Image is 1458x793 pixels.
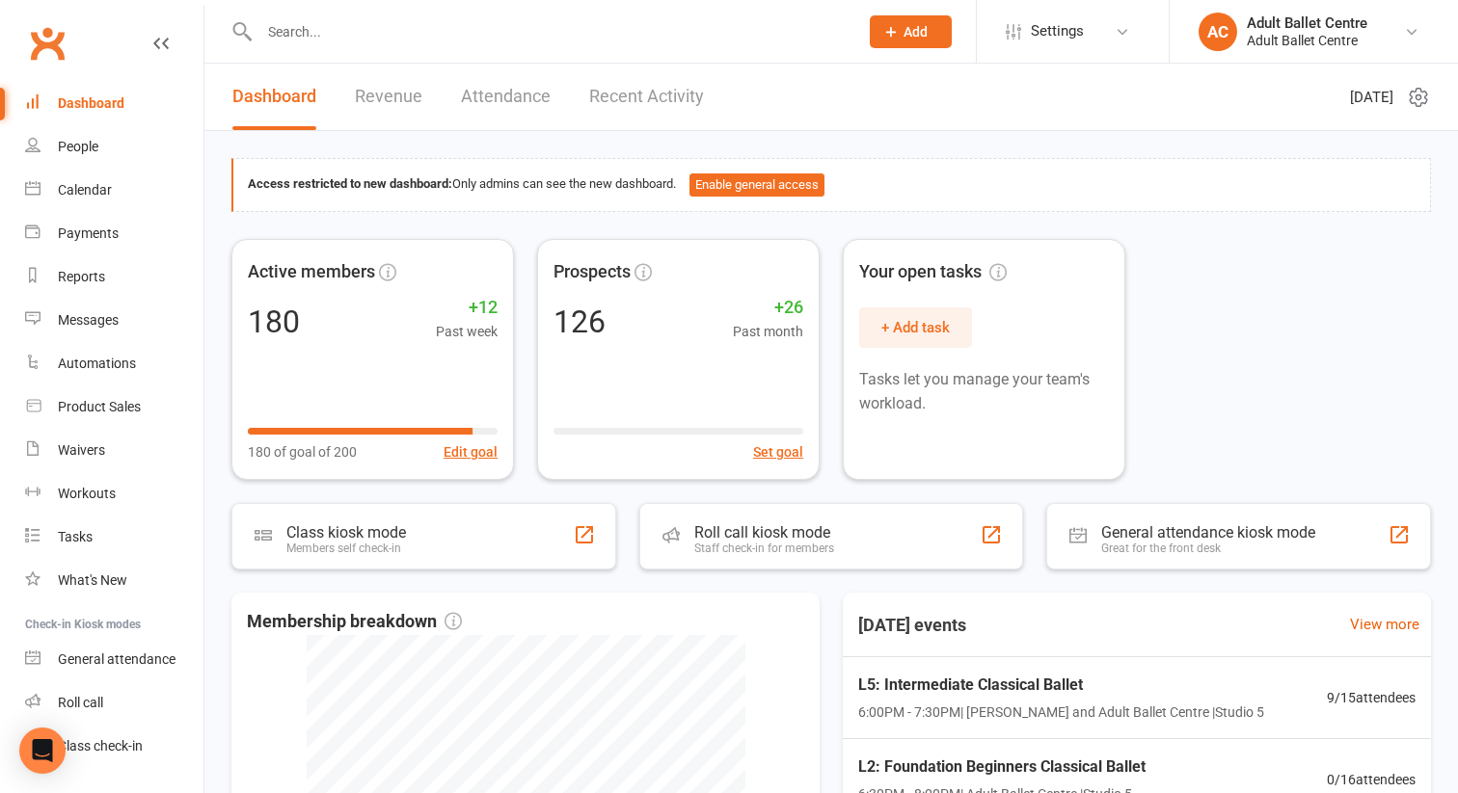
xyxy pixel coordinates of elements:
[58,139,98,154] div: People
[58,529,93,544] div: Tasks
[1101,542,1315,555] div: Great for the front desk
[461,64,551,130] a: Attendance
[58,182,112,198] div: Calendar
[553,306,606,337] div: 126
[58,738,143,753] div: Class check-in
[694,523,834,542] div: Roll call kiosk mode
[25,559,203,602] a: What's New
[355,64,422,130] a: Revenue
[25,169,203,212] a: Calendar
[25,125,203,169] a: People
[733,294,803,322] span: +26
[1199,13,1237,51] div: AC
[58,225,119,241] div: Payments
[25,342,203,385] a: Automations
[1350,613,1419,636] a: View more
[58,356,136,371] div: Automations
[25,385,203,429] a: Product Sales
[58,442,105,458] div: Waivers
[25,515,203,559] a: Tasks
[859,307,972,348] button: + Add task
[19,727,66,774] div: Open Intercom Messenger
[870,15,952,48] button: Add
[904,24,928,40] span: Add
[25,429,203,472] a: Waivers
[25,299,203,342] a: Messages
[247,608,462,636] span: Membership breakdown
[1327,687,1416,708] span: 9 / 15 attendees
[58,269,105,284] div: Reports
[248,306,300,337] div: 180
[1247,14,1367,32] div: Adult Ballet Centre
[58,651,175,667] div: General attendance
[248,176,452,191] strong: Access restricted to new dashboard:
[58,95,124,111] div: Dashboard
[248,441,357,463] span: 180 of goal of 200
[858,701,1264,723] span: 6:00PM - 7:30PM | [PERSON_NAME] and Adult Ballet Centre | Studio 5
[248,173,1416,197] div: Only admins can see the new dashboard.
[436,294,498,322] span: +12
[254,18,845,45] input: Search...
[58,399,141,414] div: Product Sales
[1247,32,1367,49] div: Adult Ballet Centre
[858,673,1264,698] span: L5: Intermediate Classical Ballet
[25,638,203,681] a: General attendance kiosk mode
[553,258,631,286] span: Prospects
[58,695,103,710] div: Roll call
[25,212,203,255] a: Payments
[58,486,116,501] div: Workouts
[248,258,375,286] span: Active members
[444,441,498,463] button: Edit goal
[694,542,834,555] div: Staff check-in for members
[859,258,1007,286] span: Your open tasks
[1350,86,1393,109] span: [DATE]
[25,472,203,515] a: Workouts
[733,321,803,342] span: Past month
[1031,10,1084,53] span: Settings
[436,321,498,342] span: Past week
[1101,523,1315,542] div: General attendance kiosk mode
[286,542,406,555] div: Members self check-in
[858,754,1146,780] span: L2: Foundation Beginners Classical Ballet
[689,173,824,197] button: Enable general access
[753,441,803,463] button: Set goal
[25,82,203,125] a: Dashboard
[25,725,203,768] a: Class kiosk mode
[23,19,71,67] a: Clubworx
[25,681,203,725] a: Roll call
[859,367,1109,416] p: Tasks let you manage your team's workload.
[1327,769,1416,790] span: 0 / 16 attendees
[25,255,203,299] a: Reports
[589,64,704,130] a: Recent Activity
[58,312,119,328] div: Messages
[232,64,316,130] a: Dashboard
[58,572,127,588] div: What's New
[843,608,982,643] h3: [DATE] events
[286,523,406,542] div: Class kiosk mode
